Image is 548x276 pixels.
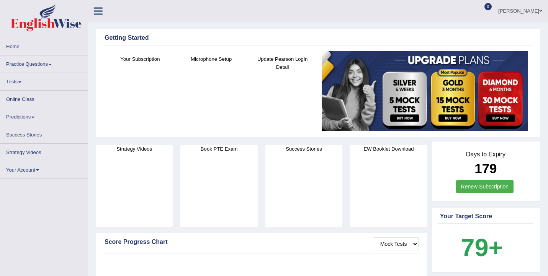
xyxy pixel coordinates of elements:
h4: Update Pearson Login Detail [251,55,314,71]
a: Your Account [0,161,88,176]
h4: EW Booklet Download [350,145,427,153]
a: Practice Questions [0,55,88,70]
h4: Strategy Videos [96,145,173,153]
div: Score Progress Chart [105,237,419,247]
h4: Days to Expiry [440,151,532,158]
a: Home [0,38,88,53]
a: Renew Subscription [456,180,514,193]
b: 179 [474,161,497,176]
a: Tests [0,73,88,88]
b: 79+ [461,234,503,261]
h4: Microphone Setup [180,55,243,63]
h4: Success Stories [265,145,342,153]
a: Success Stories [0,126,88,141]
a: Online Class [0,91,88,106]
a: Predictions [0,108,88,123]
div: Your Target Score [440,212,532,221]
h4: Your Subscription [108,55,172,63]
span: 0 [484,3,492,10]
a: Strategy Videos [0,144,88,159]
img: small5.jpg [322,51,528,131]
h4: Book PTE Exam [180,145,257,153]
div: Getting Started [105,33,532,42]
